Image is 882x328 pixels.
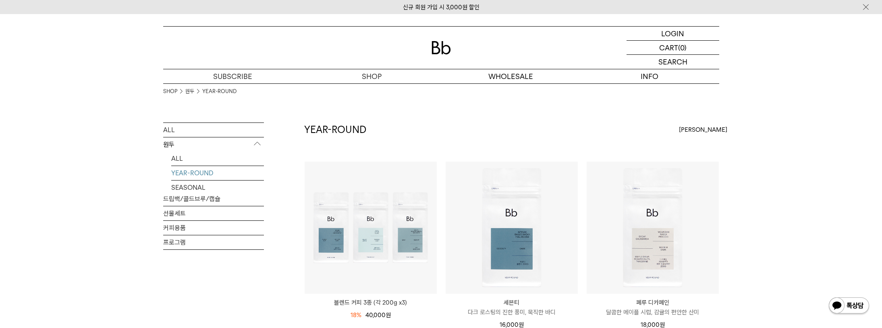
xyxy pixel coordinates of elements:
p: LOGIN [661,27,684,40]
h2: YEAR-ROUND [304,123,366,137]
a: 프로그램 [163,235,264,249]
p: 세븐티 [446,298,578,307]
a: 커피용품 [163,221,264,235]
a: 블렌드 커피 3종 (각 200g x3) [305,298,437,307]
a: 세븐티 다크 로스팅의 진한 풍미, 묵직한 바디 [446,298,578,317]
img: 페루 디카페인 [587,162,719,294]
p: WHOLESALE [441,69,580,83]
a: 신규 회원 가입 시 3,000원 할인 [403,4,479,11]
a: SHOP [302,69,441,83]
a: CART (0) [627,41,719,55]
p: 페루 디카페인 [587,298,719,307]
img: 로고 [432,41,451,54]
a: YEAR-ROUND [171,166,264,180]
a: YEAR-ROUND [202,87,237,95]
a: ALL [163,123,264,137]
a: LOGIN [627,27,719,41]
a: 페루 디카페인 달콤한 메이플 시럽, 감귤의 편안한 산미 [587,298,719,317]
span: 원 [386,311,391,319]
div: 18% [351,310,361,320]
a: SUBSCRIBE [163,69,302,83]
a: ALL [171,152,264,166]
a: 선물세트 [163,206,264,220]
p: 다크 로스팅의 진한 풍미, 묵직한 바디 [446,307,578,317]
span: 40,000 [365,311,391,319]
img: 카카오톡 채널 1:1 채팅 버튼 [828,297,870,316]
a: 드립백/콜드브루/캡슐 [163,192,264,206]
img: 블렌드 커피 3종 (각 200g x3) [305,162,437,294]
a: 원두 [185,87,194,95]
p: SEARCH [658,55,687,69]
p: INFO [580,69,719,83]
a: SHOP [163,87,177,95]
p: 달콤한 메이플 시럽, 감귤의 편안한 산미 [587,307,719,317]
a: SEASONAL [171,181,264,195]
p: (0) [678,41,687,54]
p: 원두 [163,137,264,152]
p: CART [659,41,678,54]
img: 세븐티 [446,162,578,294]
span: [PERSON_NAME] [679,125,727,135]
